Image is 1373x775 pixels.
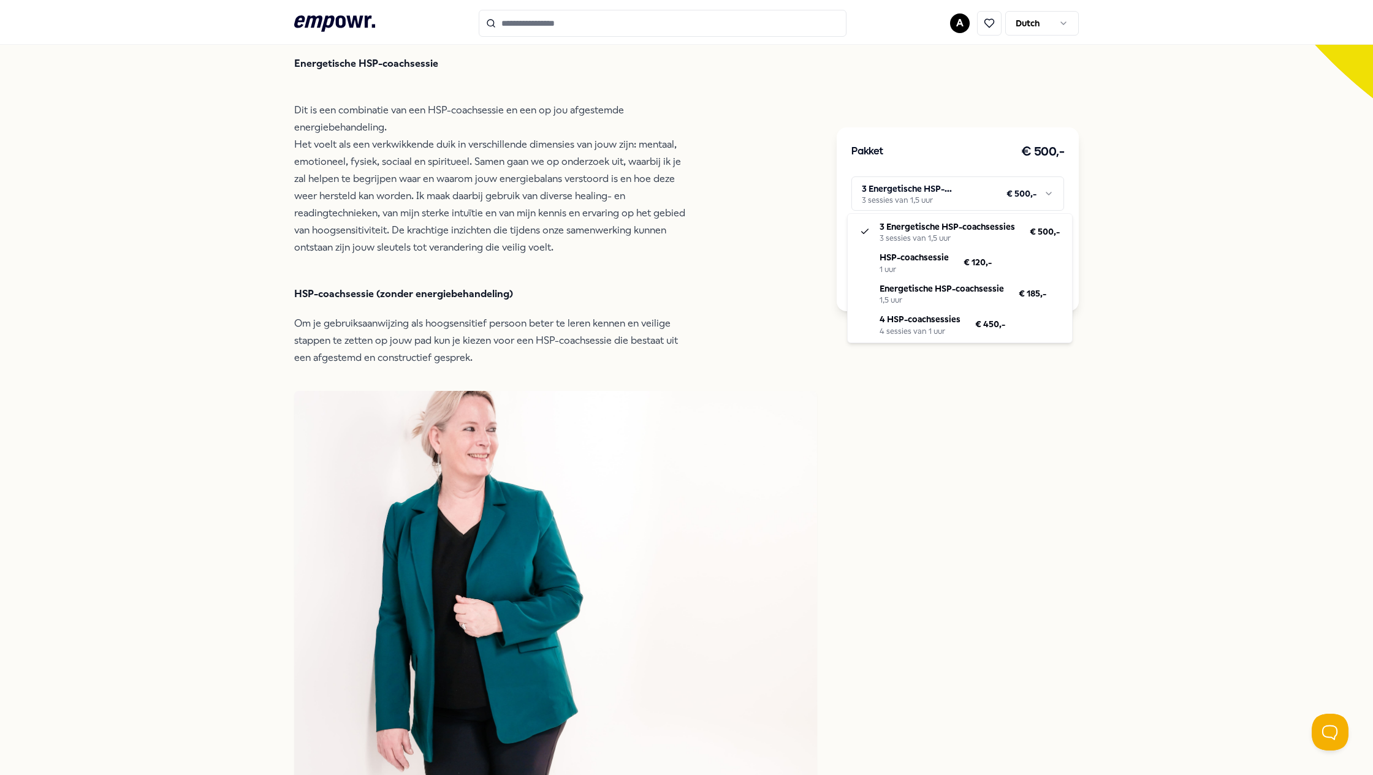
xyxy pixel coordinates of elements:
div: 3 sessies van 1,5 uur [880,233,1015,243]
p: 3 Energetische HSP-coachsessies [880,220,1015,233]
div: 1,5 uur [880,295,1004,305]
span: € 500,- [1030,225,1060,238]
span: € 185,- [1019,287,1046,300]
div: 4 sessies van 1 uur [880,327,960,336]
div: 1 uur [880,265,949,274]
p: HSP-coachsessie [880,251,949,264]
p: Energetische HSP-coachsessie [880,282,1004,295]
span: € 450,- [975,317,1005,331]
p: 4 HSP-coachsessies [880,312,960,326]
span: € 120,- [964,255,992,269]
